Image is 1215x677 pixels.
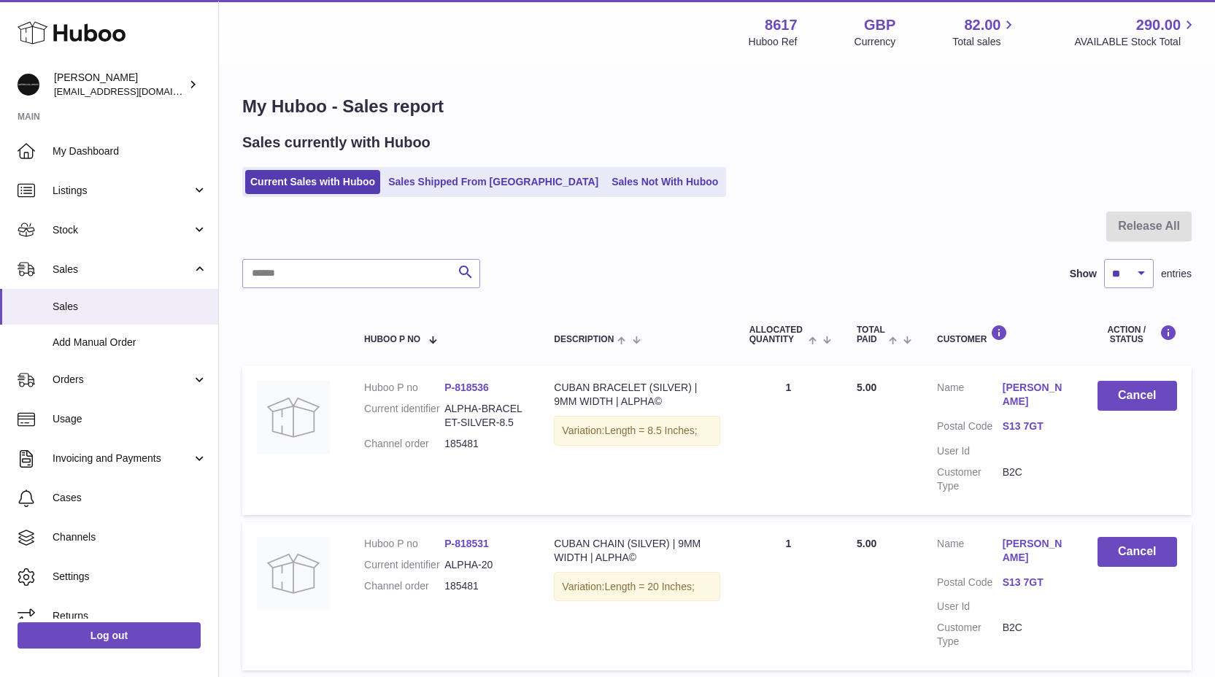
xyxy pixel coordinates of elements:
[1074,35,1197,49] span: AVAILABLE Stock Total
[53,570,207,584] span: Settings
[937,419,1003,437] dt: Postal Code
[53,336,207,349] span: Add Manual Order
[18,622,201,649] a: Log out
[53,373,192,387] span: Orders
[1003,381,1068,409] a: [PERSON_NAME]
[364,558,444,572] dt: Current identifier
[444,558,525,572] dd: ALPHA-20
[54,85,215,97] span: [EMAIL_ADDRESS][DOMAIN_NAME]
[444,402,525,430] dd: ALPHA-BRACELET-SILVER-8.5
[53,144,207,158] span: My Dashboard
[364,579,444,593] dt: Channel order
[53,300,207,314] span: Sales
[364,402,444,430] dt: Current identifier
[554,537,720,565] div: CUBAN CHAIN (SILVER) | 9MM WIDTH | ALPHA©
[604,425,697,436] span: Length = 8.5 Inches;
[53,452,192,465] span: Invoicing and Payments
[735,522,842,670] td: 1
[257,381,330,454] img: no-photo.jpg
[765,15,798,35] strong: 8617
[937,621,1003,649] dt: Customer Type
[857,538,876,549] span: 5.00
[937,600,1003,614] dt: User Id
[364,335,420,344] span: Huboo P no
[53,412,207,426] span: Usage
[444,538,489,549] a: P-818531
[937,325,1068,344] div: Customer
[937,537,1003,568] dt: Name
[1074,15,1197,49] a: 290.00 AVAILABLE Stock Total
[1098,537,1178,567] button: Cancel
[53,184,192,198] span: Listings
[364,537,444,551] dt: Huboo P no
[1098,325,1178,344] div: Action / Status
[18,74,39,96] img: hello@alfredco.com
[857,325,885,344] span: Total paid
[1098,381,1178,411] button: Cancel
[245,170,380,194] a: Current Sales with Huboo
[1136,15,1181,35] span: 290.00
[444,437,525,451] dd: 185481
[1003,576,1068,589] a: S13 7GT
[606,170,723,194] a: Sales Not With Huboo
[53,530,207,544] span: Channels
[53,263,192,276] span: Sales
[1070,267,1097,281] label: Show
[1003,537,1068,565] a: [PERSON_NAME]
[53,609,207,623] span: Returns
[735,366,842,514] td: 1
[749,35,798,49] div: Huboo Ref
[1003,419,1068,433] a: S13 7GT
[444,579,525,593] dd: 185481
[855,35,896,49] div: Currency
[1003,621,1068,649] dd: B2C
[242,133,431,152] h2: Sales currently with Huboo
[964,15,1000,35] span: 82.00
[554,335,614,344] span: Description
[383,170,603,194] a: Sales Shipped From [GEOGRAPHIC_DATA]
[364,381,444,395] dt: Huboo P no
[857,382,876,393] span: 5.00
[53,491,207,505] span: Cases
[937,381,1003,412] dt: Name
[53,223,192,237] span: Stock
[937,465,1003,493] dt: Customer Type
[242,95,1192,118] h1: My Huboo - Sales report
[54,71,185,98] div: [PERSON_NAME]
[554,381,720,409] div: CUBAN BRACELET (SILVER) | 9MM WIDTH | ALPHA©
[604,581,694,592] span: Length = 20 Inches;
[937,444,1003,458] dt: User Id
[749,325,805,344] span: ALLOCATED Quantity
[1161,267,1192,281] span: entries
[257,537,330,610] img: no-photo.jpg
[364,437,444,451] dt: Channel order
[952,35,1017,49] span: Total sales
[444,382,489,393] a: P-818536
[554,572,720,602] div: Variation:
[952,15,1017,49] a: 82.00 Total sales
[554,416,720,446] div: Variation:
[864,15,895,35] strong: GBP
[937,576,1003,593] dt: Postal Code
[1003,465,1068,493] dd: B2C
